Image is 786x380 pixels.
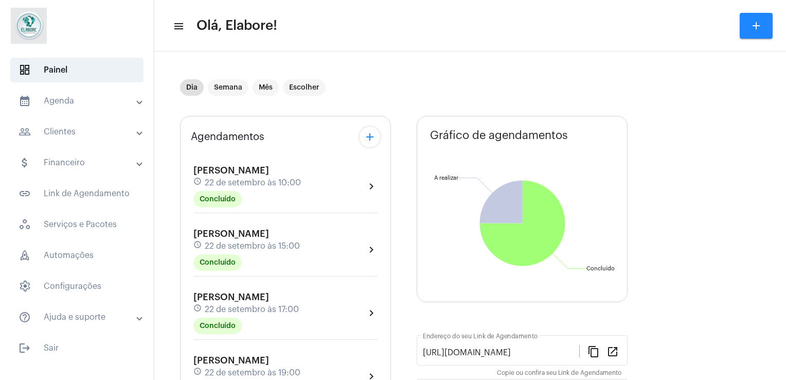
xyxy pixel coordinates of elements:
mat-icon: sidenav icon [19,342,31,354]
mat-expansion-panel-header: sidenav iconFinanceiro [6,150,154,175]
span: Painel [10,58,144,82]
mat-icon: open_in_new [606,345,619,357]
mat-icon: add [750,20,762,32]
mat-chip: Concluído [193,254,242,271]
span: Agendamentos [191,131,264,143]
mat-panel-title: Ajuda e suporte [19,311,137,323]
span: Link de Agendamento [10,181,144,206]
mat-icon: sidenav icon [19,157,31,169]
text: Concluído [586,266,615,271]
mat-chip: Mês [253,79,279,96]
mat-expansion-panel-header: sidenav iconAjuda e suporte [6,305,154,330]
span: Serviços e Pacotes [10,212,144,237]
mat-icon: chevron_right [365,307,378,319]
mat-expansion-panel-header: sidenav iconAgenda [6,89,154,113]
span: 22 de setembro às 10:00 [205,178,301,187]
span: 22 de setembro às 19:00 [205,368,300,377]
mat-chip: Semana [208,79,248,96]
mat-hint: Copie ou confira seu Link de Agendamento [497,370,621,377]
input: Link [423,348,579,357]
span: [PERSON_NAME] [193,292,269,302]
mat-panel-title: Financeiro [19,157,137,169]
span: sidenav icon [19,249,31,262]
mat-icon: add [364,131,376,143]
span: Olá, Elabore! [196,18,277,34]
span: sidenav icon [19,64,31,76]
span: sidenav icon [19,218,31,231]
mat-chip: Dia [180,79,204,96]
mat-chip: Escolher [283,79,326,96]
mat-chip: Concluído [193,191,242,208]
text: A realizar [434,175,458,181]
mat-chip: Concluído [193,318,242,334]
span: Sair [10,336,144,360]
span: [PERSON_NAME] [193,356,269,365]
mat-icon: sidenav icon [19,187,31,200]
img: 4c6856f8-84c7-1050-da6c-cc5081a5dbaf.jpg [8,5,49,46]
mat-icon: sidenav icon [19,311,31,323]
mat-icon: chevron_right [365,244,378,256]
span: [PERSON_NAME] [193,166,269,175]
mat-icon: chevron_right [365,180,378,193]
span: sidenav icon [19,280,31,292]
mat-icon: content_copy [587,345,600,357]
mat-icon: schedule [193,240,203,252]
span: 22 de setembro às 15:00 [205,241,300,251]
mat-icon: schedule [193,177,203,188]
mat-panel-title: Agenda [19,95,137,107]
span: Automações [10,243,144,268]
mat-icon: sidenav icon [19,126,31,138]
mat-icon: schedule [193,304,203,315]
mat-icon: schedule [193,367,203,378]
span: 22 de setembro às 17:00 [205,305,299,314]
span: Gráfico de agendamentos [430,129,568,142]
mat-panel-title: Clientes [19,126,137,138]
mat-icon: sidenav icon [173,20,183,32]
span: [PERSON_NAME] [193,229,269,238]
span: Configurações [10,274,144,299]
mat-icon: sidenav icon [19,95,31,107]
mat-expansion-panel-header: sidenav iconClientes [6,119,154,144]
